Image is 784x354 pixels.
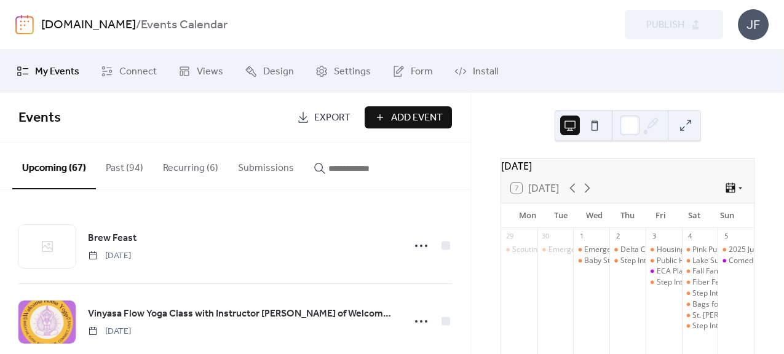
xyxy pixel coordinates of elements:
div: 30 [541,232,550,241]
span: Brew Feast [88,231,137,246]
a: Export [288,106,360,128]
div: 1 [577,232,586,241]
div: Tue [544,203,577,228]
div: 2 [613,232,622,241]
div: Step Into the Woods at NMU! [609,256,646,266]
div: Baby Storytime [573,256,609,266]
a: Vinyasa Flow Yoga Class with Instructor [PERSON_NAME] of Welcome Home Yoga [88,306,397,322]
div: [DATE] [501,159,754,173]
a: Install [445,55,507,88]
span: Install [473,65,498,79]
div: Bags for Wags [682,299,718,310]
span: [DATE] [88,250,131,262]
span: Design [263,65,294,79]
div: Step Into the Woods at NMU! [682,321,718,331]
a: Views [169,55,232,88]
div: Public Health Delta & Menominee Counties Flu Clinic [646,256,682,266]
div: Delta County Republican Meeting [620,245,734,255]
div: Thu [611,203,644,228]
span: Connect [119,65,157,79]
div: Housing Now: Progress Update [646,245,682,255]
div: Emergency Response to Accidents Involving Livestock Training MSU Extension [537,245,574,255]
div: 2025 Just Believe Non-Competitive Bike/Walk/Run [718,245,754,255]
div: JF [738,9,769,40]
div: Mon [511,203,544,228]
div: Bags for Wags [692,299,742,310]
span: Events [18,104,61,132]
a: [DOMAIN_NAME] [41,14,136,37]
div: St. Joseph-St. Patrick Chili Challenge [682,310,718,321]
div: Step Into the [PERSON_NAME] at NMU! [620,256,753,266]
span: Settings [334,65,371,79]
a: My Events [7,55,89,88]
span: Form [411,65,433,79]
div: Fiber Festival Fashion Show [682,277,718,288]
div: Step Into the Woods at NMU! [682,288,718,299]
div: 5 [721,232,731,241]
div: Wed [577,203,611,228]
div: Lake Superior Fiber Festival [682,256,718,266]
div: Comedian Bill Gorgo at Island Resort and Casino Club 41 [718,256,754,266]
a: Settings [306,55,380,88]
button: Submissions [228,143,304,188]
div: Baby Storytime [584,256,636,266]
div: 29 [505,232,514,241]
div: Sun [711,203,744,228]
span: Views [197,65,223,79]
b: Events Calendar [141,14,228,37]
div: Scouting Open House Night-Cub Scout Pack 3471 Gladstone [512,245,717,255]
span: My Events [35,65,79,79]
div: Housing Now: Progress Update [657,245,764,255]
div: Fall Family Fun Day!-Toys For Tots Marine Corps Detachment 444 [682,266,718,277]
a: Design [236,55,303,88]
div: 4 [686,232,695,241]
button: Past (94) [96,143,153,188]
div: 3 [649,232,659,241]
a: Connect [92,55,166,88]
img: logo [15,15,34,34]
span: Vinyasa Flow Yoga Class with Instructor [PERSON_NAME] of Welcome Home Yoga [88,307,397,321]
span: Add Event [391,111,443,125]
div: Step Into the Woods at NMU! [646,277,682,288]
button: Upcoming (67) [12,143,96,189]
div: Sat [678,203,711,228]
span: [DATE] [88,325,131,338]
button: Add Event [365,106,452,128]
button: Recurring (6) [153,143,228,188]
div: Emergency Response to Accidents Involving Livestock Training MSU Extension [573,245,609,255]
b: / [136,14,141,37]
div: Scouting Open House Night-Cub Scout Pack 3471 Gladstone [501,245,537,255]
div: ECA Plaidurday Celebration featuring The Hackwells [646,266,682,277]
div: Fri [644,203,678,228]
a: Form [383,55,442,88]
span: Export [314,111,350,125]
div: Delta County Republican Meeting [609,245,646,255]
a: Brew Feast [88,230,137,246]
div: Pink Pumpkin of Delta County 5k [682,245,718,255]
